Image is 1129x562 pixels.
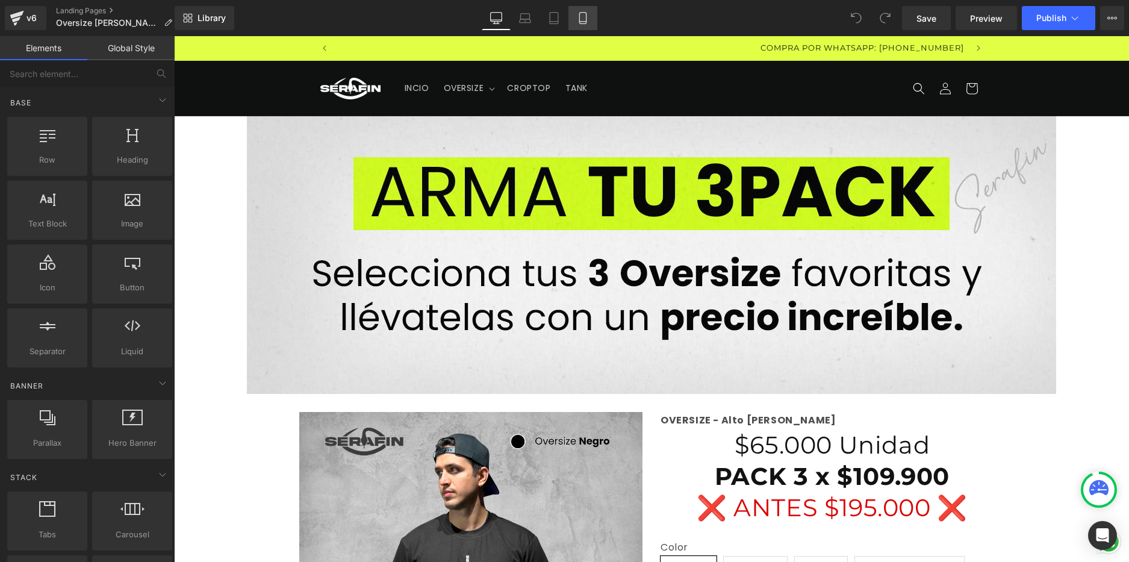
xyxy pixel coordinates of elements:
[326,39,384,64] a: CROPTOP
[175,6,234,30] a: New Library
[970,12,1003,25] span: Preview
[24,10,39,26] div: v6
[223,39,263,64] a: INCIO
[956,6,1017,30] a: Preview
[11,281,84,294] span: Icon
[844,6,868,30] button: Undo
[231,46,255,57] span: INCIO
[1036,13,1066,23] span: Publish
[142,37,211,67] a: Store Serafin
[487,505,830,520] label: Color
[5,6,46,30] a: v6
[11,437,84,449] span: Parallax
[1100,6,1124,30] button: More
[96,437,169,449] span: Hero Banner
[164,1,791,23] a: COMPRA POR WHATSAPP: [PHONE_NUMBER]
[11,528,84,541] span: Tabs
[333,46,376,57] span: CROPTOP
[96,217,169,230] span: Image
[9,380,45,392] span: Banner
[270,46,310,57] span: OVERSIZE
[562,520,602,546] span: Hábano
[1022,6,1095,30] button: Publish
[482,6,511,30] a: Desktop
[263,39,326,64] summary: OVERSIZE
[164,1,791,23] div: Anuncio
[197,13,226,23] span: Library
[96,281,169,294] span: Button
[487,377,662,391] strong: OVERSIZE - Alto [PERSON_NAME]
[56,6,182,16] a: Landing Pages
[96,154,169,166] span: Heading
[916,12,936,25] span: Save
[11,345,84,358] span: Separator
[540,6,568,30] a: Tablet
[921,492,949,520] a: Send a message via WhatsApp
[1088,521,1117,550] div: Open Intercom Messenger
[146,42,207,63] img: Store Serafin
[511,6,540,30] a: Laptop
[9,97,33,108] span: Base
[87,36,175,60] a: Global Style
[732,39,758,66] summary: Búsqueda
[523,457,794,486] span: ❌ ANTES $195.000 ❌
[137,1,164,23] button: Anuncio anterior
[164,1,791,23] div: 1 de 2
[586,7,789,16] span: COMPRA POR WHATSAPP: [PHONE_NUMBER]
[693,520,778,546] span: [PERSON_NAME]
[96,528,169,541] span: Carousel
[384,39,421,64] a: TANK
[633,520,662,546] span: Marfil
[921,492,949,520] div: Open WhatsApp chat
[11,154,84,166] span: Row
[499,520,530,546] span: Negro
[96,345,169,358] span: Liquid
[791,1,818,23] button: Anuncio siguiente
[11,217,84,230] span: Text Block
[56,18,159,28] span: Oversize [PERSON_NAME]
[541,425,776,455] strong: PACK 3 x $109.900
[873,6,897,30] button: Redo
[391,46,414,57] span: TANK
[9,472,39,483] span: Stack
[487,393,830,425] h1: $65.000 Unidad
[568,6,597,30] a: Mobile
